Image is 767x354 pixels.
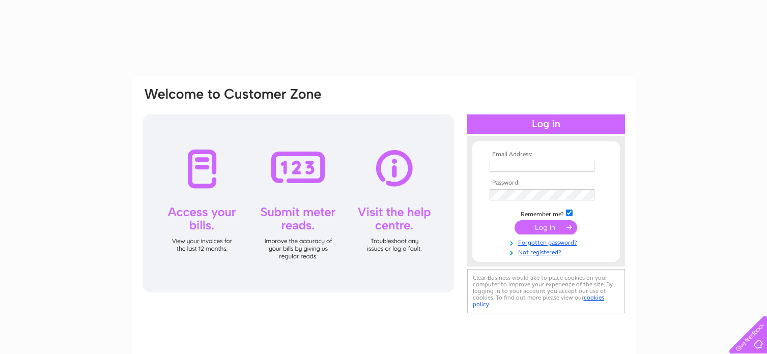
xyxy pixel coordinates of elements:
th: Email Address: [487,151,605,158]
input: Submit [515,220,577,234]
a: cookies policy [473,294,604,308]
td: Remember me? [487,208,605,218]
div: Clear Business would like to place cookies on your computer to improve your experience of the sit... [467,269,625,313]
a: Not registered? [490,247,605,256]
a: Forgotten password? [490,237,605,247]
th: Password: [487,180,605,187]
